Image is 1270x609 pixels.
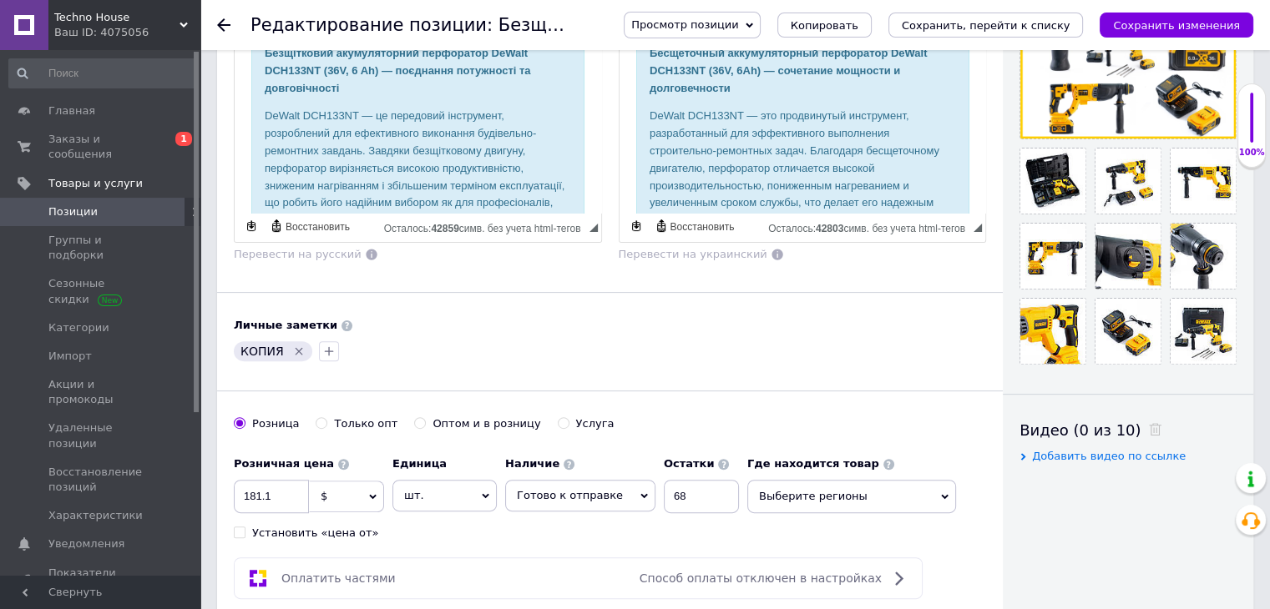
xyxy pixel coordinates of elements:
[433,416,540,431] div: Оптом и в розницу
[48,508,143,523] span: Характеристики
[631,18,738,31] span: Просмотр позиции
[1113,19,1240,32] i: Сохранить изменения
[620,4,986,213] iframe: Визуальный текстовый редактор, C000E830-9858-4C13-AB57-EAF010164772
[217,18,230,32] div: Вернуться назад
[242,217,261,235] a: Сделать резервную копию сейчас
[234,480,309,513] input: 0
[576,416,615,431] div: Услуга
[334,416,397,431] div: Только опт
[668,220,735,234] span: Восстановить
[777,13,872,38] button: Копировать
[48,132,154,162] span: Заказы и сообщения
[48,204,98,219] span: Позиции
[30,103,336,242] p: DeWalt DCH133NT — это продвинутый инструмент, разработанный для эффективного выполнения строитель...
[267,217,352,235] a: Восстановить
[768,219,974,234] div: Подсчет символов
[1020,421,1141,439] span: Видео (0 из 10)
[252,416,299,431] div: Розница
[619,248,767,260] span: Перевести на украинский
[48,320,109,335] span: Категории
[384,219,589,234] div: Подсчет символов
[54,10,180,25] span: Techno House
[281,571,396,585] span: Оплатить частями
[48,276,154,306] span: Сезонные скидки
[252,526,378,541] div: Установить «цена от»
[1032,450,1186,462] span: Добавить видео по ссылке
[48,465,154,495] span: Восстановление позиций
[234,457,334,470] b: Розничная цена
[8,58,197,88] input: Поиск
[664,480,739,513] input: -
[974,224,982,232] span: Перетащите для изменения размера
[1237,83,1266,168] div: 100% Качество заполнения
[791,19,858,32] span: Копировать
[392,480,497,511] span: шт.
[48,103,95,118] span: Главная
[321,490,327,502] span: $
[747,480,956,513] span: Выберите регионы
[240,345,284,358] span: КОПИЯ
[48,377,154,407] span: Акции и промокоды
[54,25,200,40] div: Ваш ID: 4075056
[283,220,350,234] span: Восстановить
[888,13,1084,38] button: Сохранить, перейти к списку
[292,345,306,358] svg: Удалить метку
[652,217,737,235] a: Восстановить
[175,132,192,146] span: 1
[1238,147,1265,159] div: 100%
[431,223,458,234] span: 42859
[505,457,559,470] b: Наличие
[234,319,337,331] b: Личные заметки
[48,349,92,364] span: Импорт
[48,233,154,263] span: Группы и подборки
[747,457,879,470] b: Где находится товар
[664,457,715,470] b: Остатки
[1100,13,1253,38] button: Сохранить изменения
[235,4,601,213] iframe: Визуальный текстовый редактор, B0B560D1-6AAF-4FF1-BEE9-F1BB4BDF65A2
[627,217,645,235] a: Сделать резервную копию сейчас
[392,457,447,470] b: Единица
[902,19,1070,32] i: Сохранить, перейти к списку
[48,536,124,551] span: Уведомления
[589,224,598,232] span: Перетащите для изменения размера
[640,571,882,585] span: Способ оплаты отключен в настройках
[234,248,362,260] span: Перевести на русский
[48,420,154,450] span: Удаленные позиции
[30,103,336,225] p: DeWalt DCH133NT — це передовий інструмент, розроблений для ефективного виконання будівельно-ремон...
[48,566,154,596] span: Показатели работы компании
[48,176,143,191] span: Товары и услуги
[517,489,623,501] span: Готово к отправке
[816,223,843,234] span: 42803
